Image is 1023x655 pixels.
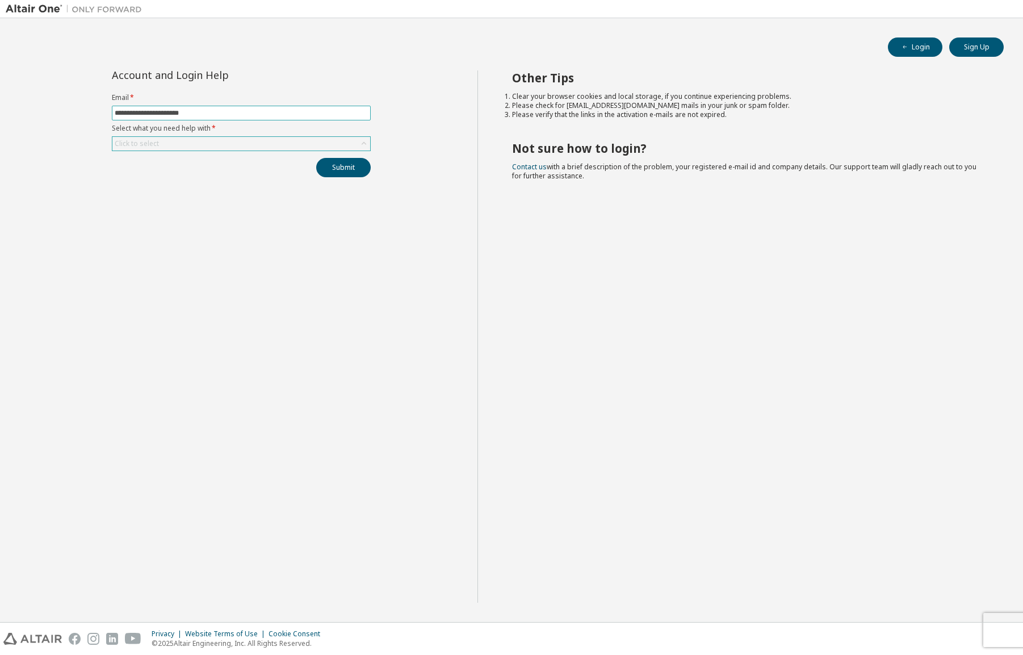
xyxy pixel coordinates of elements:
[112,93,371,102] label: Email
[152,639,327,648] p: © 2025 Altair Engineering, Inc. All Rights Reserved.
[269,629,327,639] div: Cookie Consent
[112,124,371,133] label: Select what you need help with
[512,162,976,181] span: with a brief description of the problem, your registered e-mail id and company details. Our suppo...
[69,633,81,645] img: facebook.svg
[152,629,185,639] div: Privacy
[87,633,99,645] img: instagram.svg
[106,633,118,645] img: linkedin.svg
[316,158,371,177] button: Submit
[512,110,984,119] li: Please verify that the links in the activation e-mails are not expired.
[185,629,269,639] div: Website Terms of Use
[512,162,547,172] a: Contact us
[512,101,984,110] li: Please check for [EMAIL_ADDRESS][DOMAIN_NAME] mails in your junk or spam folder.
[512,92,984,101] li: Clear your browser cookies and local storage, if you continue experiencing problems.
[888,37,942,57] button: Login
[512,141,984,156] h2: Not sure how to login?
[112,137,370,151] div: Click to select
[6,3,148,15] img: Altair One
[3,633,62,645] img: altair_logo.svg
[112,70,319,80] div: Account and Login Help
[512,70,984,85] h2: Other Tips
[115,139,159,148] div: Click to select
[125,633,141,645] img: youtube.svg
[949,37,1004,57] button: Sign Up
